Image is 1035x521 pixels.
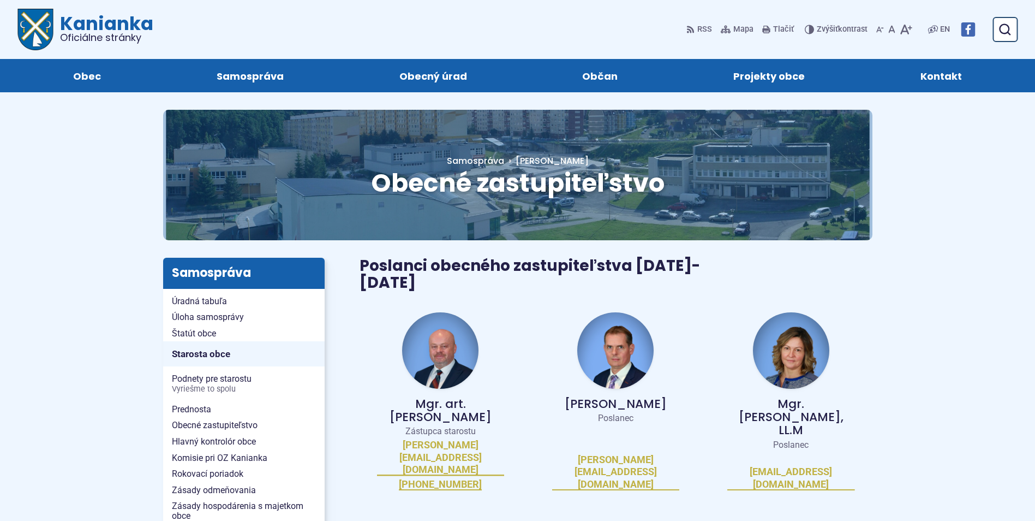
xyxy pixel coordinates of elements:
[773,25,794,34] span: Tlačiť
[172,371,316,396] span: Podnety pre starostu
[536,59,665,92] a: Občan
[172,346,316,363] span: Starosta obce
[163,309,325,325] a: Úloha samosprávy
[874,59,1009,92] a: Kontakt
[360,255,700,293] span: Poslanci obecného zastupiteľstva [DATE]-[DATE]
[172,450,316,466] span: Komisie pri OZ Kanianka
[172,434,316,450] span: Hlavný kontrolór obce
[62,451,148,463] span: Prijať anonymné
[31,359,179,434] p: Na zabezpečenie funkčnosti a anonymnú analýzu návštevnosti táto webstránka ukladá do vášho prehli...
[686,18,714,41] a: RSS
[402,312,478,389] img: fotka - Jozef Baláž
[552,413,679,424] p: Poslanec
[172,325,316,342] span: Štatút obce
[399,59,467,92] span: Obecný úrad
[73,59,101,92] span: Obec
[719,18,756,41] a: Mapa
[172,401,316,418] span: Prednosta
[163,341,325,366] a: Starosta obce
[817,25,838,34] span: Zvýšiť
[377,439,504,476] a: [PERSON_NAME][EMAIL_ADDRESS][DOMAIN_NAME]
[686,59,852,92] a: Projekty obce
[352,59,514,92] a: Obecný úrad
[17,9,153,50] a: Logo Kanianka, prejsť na domovskú stránku.
[886,18,898,41] button: Nastaviť pôvodnú veľkosť písma
[163,371,325,396] a: Podnety pre starostuVyriešme to spolu
[727,398,854,437] p: Mgr. [PERSON_NAME], LL.M
[115,475,174,487] span: Prispôsobiť
[371,165,665,200] span: Obecné zastupiteľstvo
[172,466,316,482] span: Rokovací poriadok
[163,434,325,450] a: Hlavný kontrolór obce
[399,478,482,491] a: [PHONE_NUMBER]
[39,475,96,487] span: Odmietnuť
[109,471,179,490] button: Prispôsobiť
[217,59,284,92] span: Samospráva
[552,398,679,411] p: [PERSON_NAME]
[163,466,325,482] a: Rokovací poriadok
[377,398,504,424] p: Mgr. art. [PERSON_NAME]
[377,426,504,437] p: Zástupca starostu
[817,25,868,34] span: kontrast
[760,18,796,41] button: Tlačiť
[31,447,179,466] button: Prijať anonymné
[163,293,325,310] a: Úradná tabuľa
[31,471,105,490] button: Odmietnuť
[172,482,316,499] span: Zásady odmeňovania
[920,59,962,92] span: Kontakt
[504,155,589,167] a: [PERSON_NAME]
[582,59,618,92] span: Občan
[163,401,325,418] a: Prednosta
[163,258,325,288] h3: Samospráva
[447,155,504,167] a: Samospráva
[940,23,950,36] span: EN
[697,23,712,36] span: RSS
[733,23,753,36] span: Mapa
[172,417,316,434] span: Obecné zastupiteľstvo
[60,33,153,43] span: Oficiálne stránky
[17,9,53,50] img: Prejsť na domovskú stránku
[172,385,316,394] span: Vyriešme to spolu
[577,312,654,389] img: fotka - Andrej Baláž
[733,59,805,92] span: Projekty obce
[898,18,914,41] button: Zväčšiť veľkosť písma
[516,155,589,167] span: [PERSON_NAME]
[938,23,952,36] a: EN
[170,59,331,92] a: Samospráva
[163,482,325,499] a: Zásady odmeňovania
[53,14,153,43] span: Kanianka
[874,18,886,41] button: Zmenšiť veľkosť písma
[26,59,148,92] a: Obec
[172,309,316,325] span: Úloha samosprávy
[727,440,854,451] p: Poslanec
[172,293,316,310] span: Úradná tabuľa
[163,325,325,342] a: Štatút obce
[753,312,829,389] img: fotka - Andrea Filt
[552,454,679,491] a: [PERSON_NAME][EMAIL_ADDRESS][DOMAIN_NAME]
[163,450,325,466] a: Komisie pri OZ Kanianka
[961,22,975,37] img: Prejsť na Facebook stránku
[70,421,136,431] a: na tomto odkaze
[163,417,325,434] a: Obecné zastupiteľstvo
[805,18,870,41] button: Zvýšiťkontrast
[727,466,854,490] a: [EMAIL_ADDRESS][DOMAIN_NAME]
